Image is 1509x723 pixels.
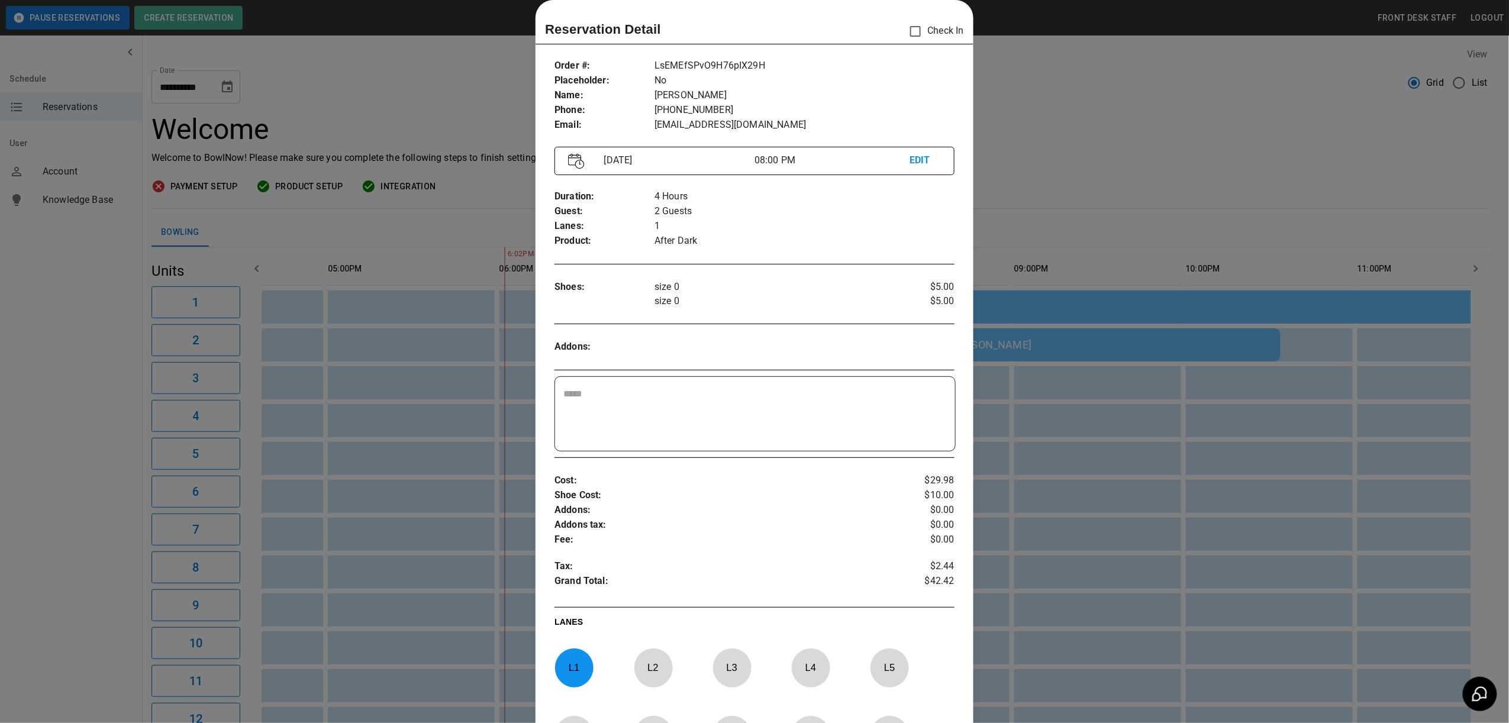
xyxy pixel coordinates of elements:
p: Addons : [554,340,654,354]
p: Duration : [554,189,654,204]
p: [PERSON_NAME] [654,88,955,103]
p: Reservation Detail [545,20,661,39]
p: Grand Total : [554,574,888,592]
p: Name : [554,88,654,103]
p: $0.00 [888,532,955,547]
p: Fee : [554,532,888,547]
p: $42.42 [888,574,955,592]
p: After Dark [654,234,955,248]
p: $5.00 [888,294,955,308]
p: Cost : [554,473,888,488]
p: Check In [903,19,964,44]
p: L 4 [791,654,830,682]
p: LsEMEfSPvO9H76pIX29H [654,59,955,73]
img: Vector [568,153,585,169]
p: L 3 [712,654,752,682]
p: L 2 [634,654,673,682]
p: $29.98 [888,473,955,488]
p: $5.00 [888,280,955,294]
p: L 1 [554,654,594,682]
p: Phone : [554,103,654,118]
p: Product : [554,234,654,248]
p: L 5 [870,654,909,682]
p: $0.00 [888,503,955,518]
p: Order # : [554,59,654,73]
p: EDIT [910,153,940,168]
p: [DATE] [599,153,754,167]
p: [EMAIL_ADDRESS][DOMAIN_NAME] [654,118,955,133]
p: 2 Guests [654,204,955,219]
p: Placeholder : [554,73,654,88]
p: size 0 [654,280,888,294]
p: $2.44 [888,559,955,574]
p: Email : [554,118,654,133]
p: Shoe Cost : [554,488,888,503]
p: Guest : [554,204,654,219]
p: Addons tax : [554,518,888,532]
p: $10.00 [888,488,955,503]
p: 4 Hours [654,189,955,204]
p: Tax : [554,559,888,574]
p: Shoes : [554,280,654,295]
p: [PHONE_NUMBER] [654,103,955,118]
p: $0.00 [888,518,955,532]
p: 1 [654,219,955,234]
p: LANES [554,616,955,632]
p: No [654,73,955,88]
p: 08:00 PM [754,153,910,167]
p: Addons : [554,503,888,518]
p: size 0 [654,294,888,308]
p: Lanes : [554,219,654,234]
